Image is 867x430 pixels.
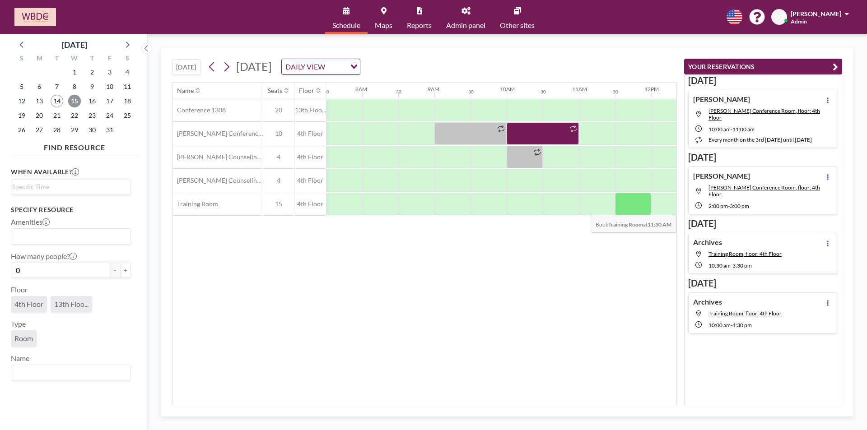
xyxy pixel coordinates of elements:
[693,171,750,180] h4: [PERSON_NAME]
[688,152,838,163] h3: [DATE]
[693,238,722,247] h4: Archives
[688,277,838,289] h3: [DATE]
[86,66,98,79] span: Thursday, October 2, 2025
[11,252,77,261] label: How many people?
[11,139,138,152] h4: FIND RESOURCE
[15,95,28,107] span: Sunday, October 12, 2025
[396,89,401,95] div: 30
[103,95,116,107] span: Friday, October 17, 2025
[121,80,134,93] span: Saturday, October 11, 2025
[51,80,63,93] span: Tuesday, October 7, 2025
[121,95,134,107] span: Saturday, October 18, 2025
[11,206,131,214] h3: Specify resource
[14,300,43,308] span: 4th Floor
[172,153,263,161] span: [PERSON_NAME] Counseling Room
[684,59,842,74] button: YOUR RESERVATIONS
[172,129,263,138] span: [PERSON_NAME] Conference Room
[11,365,131,380] div: Search for option
[33,124,46,136] span: Monday, October 27, 2025
[731,322,732,328] span: -
[236,60,272,73] span: [DATE]
[732,126,755,133] span: 11:00 AM
[644,86,659,92] div: 12PM
[500,86,515,92] div: 10AM
[468,89,474,95] div: 30
[68,124,81,136] span: Wednesday, October 29, 2025
[355,86,367,92] div: 8AM
[12,367,126,379] input: Search for option
[693,95,750,104] h4: [PERSON_NAME]
[709,250,782,257] span: Training Room, floor: 4th Floor
[177,87,194,95] div: Name
[11,285,28,294] label: Floor
[328,61,345,73] input: Search for option
[648,221,671,228] b: 11:30 AM
[51,109,63,122] span: Tuesday, October 21, 2025
[791,18,807,25] span: Admin
[688,75,838,86] h3: [DATE]
[732,262,752,269] span: 3:30 PM
[48,53,66,65] div: T
[375,22,392,29] span: Maps
[12,231,126,242] input: Search for option
[68,80,81,93] span: Wednesday, October 8, 2025
[728,203,730,209] span: -
[613,89,618,95] div: 30
[83,53,101,65] div: T
[263,176,294,185] span: 4
[294,106,326,114] span: 13th Floo...
[86,95,98,107] span: Thursday, October 16, 2025
[15,124,28,136] span: Sunday, October 26, 2025
[51,124,63,136] span: Tuesday, October 28, 2025
[118,53,136,65] div: S
[103,66,116,79] span: Friday, October 3, 2025
[11,229,131,244] div: Search for option
[446,22,485,29] span: Admin panel
[709,322,731,328] span: 10:00 AM
[86,80,98,93] span: Thursday, October 9, 2025
[282,59,360,74] div: Search for option
[500,22,535,29] span: Other sites
[324,89,329,95] div: 30
[121,66,134,79] span: Saturday, October 4, 2025
[33,95,46,107] span: Monday, October 13, 2025
[66,53,84,65] div: W
[11,319,26,328] label: Type
[709,203,728,209] span: 2:00 PM
[294,129,326,138] span: 4th Floor
[33,109,46,122] span: Monday, October 20, 2025
[15,80,28,93] span: Sunday, October 5, 2025
[268,87,282,95] div: Seats
[68,109,81,122] span: Wednesday, October 22, 2025
[299,87,314,95] div: Floor
[109,263,120,278] button: -
[591,215,676,233] span: Book at
[709,310,782,317] span: Training Room, floor: 4th Floor
[284,61,327,73] span: DAILY VIEW
[14,334,33,342] span: Room
[294,153,326,161] span: 4th Floor
[709,126,731,133] span: 10:00 AM
[263,200,294,208] span: 15
[103,124,116,136] span: Friday, October 31, 2025
[294,200,326,208] span: 4th Floor
[121,109,134,122] span: Saturday, October 25, 2025
[709,107,820,121] span: Marx Conference Room, floor: 4th Floor
[13,53,31,65] div: S
[709,136,812,143] span: every month on the 3rd [DATE] until [DATE]
[68,66,81,79] span: Wednesday, October 1, 2025
[51,95,63,107] span: Tuesday, October 14, 2025
[731,262,732,269] span: -
[31,53,48,65] div: M
[172,176,263,185] span: [PERSON_NAME] Counseling Room
[62,38,87,51] div: [DATE]
[688,218,838,229] h3: [DATE]
[791,10,841,18] span: [PERSON_NAME]
[693,297,722,306] h4: Archives
[14,8,56,26] img: organization-logo
[103,109,116,122] span: Friday, October 24, 2025
[120,263,131,278] button: +
[332,22,360,29] span: Schedule
[11,354,29,363] label: Name
[172,200,218,208] span: Training Room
